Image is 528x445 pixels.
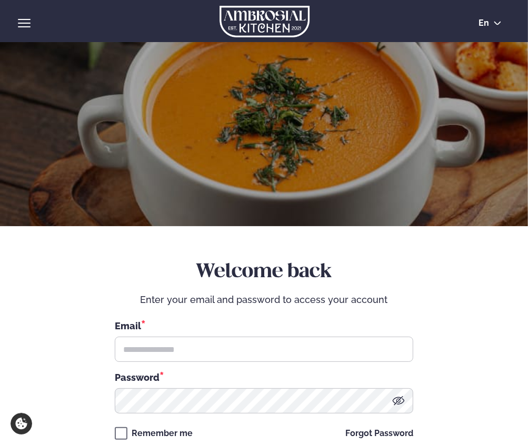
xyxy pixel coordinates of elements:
button: en [470,19,510,27]
div: Password [115,370,413,384]
a: Forgot Password [345,429,413,438]
a: Cookie settings [11,413,32,434]
p: Enter your email and password to access your account [115,294,413,306]
div: Email [115,319,413,332]
img: logo [220,6,310,37]
h2: Welcome back [115,260,413,285]
button: hamburger [18,17,31,29]
span: en [479,19,489,27]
